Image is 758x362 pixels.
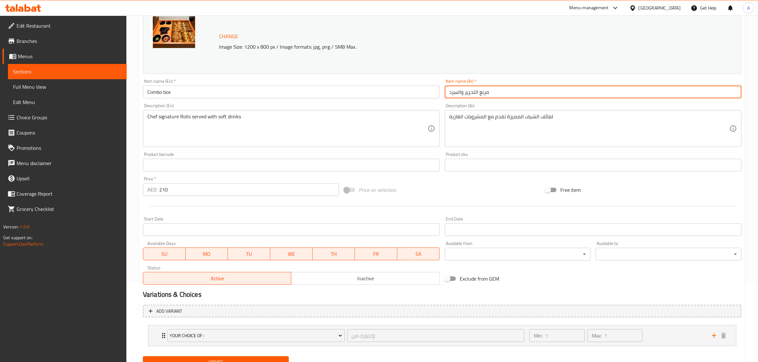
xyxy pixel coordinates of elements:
[291,272,440,285] button: Inactive
[147,114,428,144] textarea: Chef signature Rolls served with soft drinks
[17,129,122,136] span: Coupons
[400,249,437,259] span: SA
[273,249,310,259] span: WE
[17,159,122,167] span: Menu disclaimer
[570,4,609,12] div: Menu-management
[147,186,157,193] p: AED
[315,249,352,259] span: TH
[445,86,741,98] input: Enter name Ar
[143,305,741,318] button: Add variant
[534,332,543,339] p: Min:
[17,22,122,30] span: Edit Restaurant
[13,83,122,91] span: Full Menu View
[156,307,182,315] span: Add variant
[17,37,122,45] span: Branches
[3,125,127,140] a: Coupons
[170,332,342,340] span: Your Choice Of :
[3,240,44,248] a: Support.OpsPlatform
[153,16,195,48] img: mmw_638912772976861442
[3,201,127,217] a: Grocery Checklist
[355,247,397,260] button: FR
[143,86,440,98] input: Enter name En
[148,325,736,346] div: Expand
[639,4,681,11] div: [GEOGRAPHIC_DATA]
[747,4,750,11] span: A
[3,186,127,201] a: Coverage Report
[445,159,741,171] input: Please enter product sku
[3,18,127,33] a: Edit Restaurant
[167,329,345,342] button: Your Choice Of :
[159,183,339,196] input: Please enter price
[230,249,268,259] span: TU
[709,331,719,340] button: add
[17,144,122,152] span: Promotions
[216,43,651,51] p: Image Size: 1200 x 800 px / Image formats: jpg, png / 5MB Max.
[17,114,122,121] span: Choice Groups
[358,249,395,259] span: FR
[560,186,581,194] span: Free item
[216,30,241,43] button: Change
[596,248,741,261] div: ​
[13,98,122,106] span: Edit Menu
[449,114,729,144] textarea: لفائف الشيف المميزة تقدم مع المشروبات الغازية
[313,247,355,260] button: TH
[146,249,183,259] span: SU
[143,323,741,349] li: Expand
[17,205,122,213] span: Grocery Checklist
[397,247,440,260] button: SA
[3,156,127,171] a: Menu disclaimer
[20,223,30,231] span: 1.0.0
[3,49,127,64] a: Menus
[3,233,32,242] span: Get support on:
[146,274,289,283] span: Active
[3,223,19,231] span: Version:
[8,94,127,110] a: Edit Menu
[18,52,122,60] span: Menus
[445,248,591,261] div: ​
[186,247,228,260] button: MO
[8,79,127,94] a: Full Menu View
[3,171,127,186] a: Upsell
[143,272,292,285] button: Active
[17,190,122,198] span: Coverage Report
[3,140,127,156] a: Promotions
[219,32,238,41] span: Change
[143,247,186,260] button: SU
[143,159,440,171] input: Please enter product barcode
[17,175,122,182] span: Upsell
[592,332,602,339] p: Max:
[228,247,270,260] button: TU
[270,247,313,260] button: WE
[13,68,122,75] span: Sections
[719,331,728,340] button: delete
[143,290,741,299] h2: Variations & Choices
[294,274,437,283] span: Inactive
[3,110,127,125] a: Choice Groups
[188,249,225,259] span: MO
[460,275,499,282] span: Exclude from GEM
[3,33,127,49] a: Branches
[359,186,397,194] span: Price on selection
[8,64,127,79] a: Sections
